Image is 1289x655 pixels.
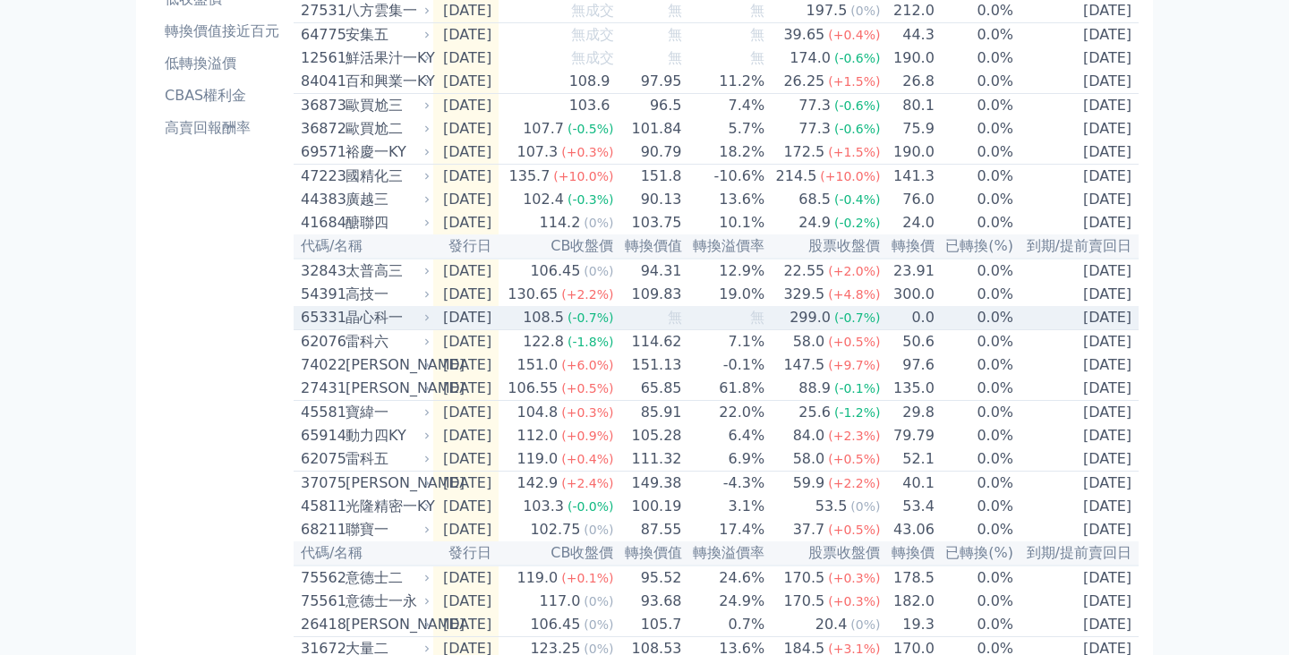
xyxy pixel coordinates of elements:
div: 太普高三 [346,260,426,282]
div: 廣越三 [346,189,426,210]
span: (+10.0%) [553,169,613,183]
th: 到期/提前賣回日 [1014,234,1139,259]
td: [DATE] [1014,401,1139,425]
span: (-0.2%) [834,216,881,230]
td: 0.0% [935,566,1014,590]
span: 無成交 [571,26,614,43]
td: [DATE] [1014,424,1139,447]
div: 130.65 [504,284,561,305]
span: (+0.5%) [561,381,613,396]
td: 135.0 [881,377,935,401]
td: 80.1 [881,94,935,118]
span: (-0.0%) [568,499,614,514]
div: 36872 [301,118,341,140]
td: 103.75 [615,211,683,234]
td: 0.0% [935,117,1014,140]
div: 62076 [301,331,341,353]
td: 40.1 [881,472,935,496]
td: [DATE] [1014,495,1139,518]
span: (0%) [850,499,880,514]
span: 無 [750,309,764,326]
span: (-0.7%) [834,310,881,325]
div: 65914 [301,425,341,447]
div: 寶緯一 [346,402,426,423]
td: [DATE] [1014,165,1139,189]
td: 95.52 [615,566,683,590]
div: 歐買尬二 [346,118,426,140]
span: (+0.3%) [828,571,880,585]
td: 79.79 [881,424,935,447]
td: 52.1 [881,447,935,472]
td: 6.4% [683,424,766,447]
td: 7.1% [683,330,766,354]
th: 轉換價值 [615,541,683,566]
div: 104.8 [513,402,561,423]
span: (+0.5%) [828,335,880,349]
th: 發行日 [433,234,499,259]
span: 無成交 [571,2,614,19]
span: (+1.5%) [828,74,880,89]
li: CBAS權利金 [158,85,286,106]
div: 119.0 [513,448,561,470]
div: 102.75 [526,519,584,540]
td: -10.6% [683,165,766,189]
div: 135.7 [506,166,554,187]
td: [DATE] [433,211,499,234]
td: [DATE] [1014,94,1139,118]
td: 0.0% [935,353,1014,377]
span: (+2.2%) [828,476,880,490]
td: [DATE] [433,188,499,211]
div: 122.8 [519,331,568,353]
td: [DATE] [1014,472,1139,496]
td: [DATE] [433,283,499,306]
div: 45581 [301,402,341,423]
td: [DATE] [1014,47,1139,70]
td: 10.1% [683,211,766,234]
td: 105.28 [615,424,683,447]
td: 7.4% [683,94,766,118]
div: 147.5 [780,354,828,376]
td: 24.9% [683,590,766,613]
td: 190.0 [881,47,935,70]
td: [DATE] [433,165,499,189]
td: 111.32 [615,447,683,472]
td: 26.8 [881,70,935,94]
a: CBAS權利金 [158,81,286,110]
span: 無 [668,26,682,43]
div: 晶心科一 [346,307,426,328]
th: 到期/提前賣回日 [1014,541,1139,566]
th: 轉換溢價率 [683,234,766,259]
th: 轉換價 [881,541,935,566]
td: [DATE] [433,424,499,447]
span: (+0.9%) [561,429,613,443]
td: 151.13 [615,353,683,377]
th: 代碼/名稱 [294,234,433,259]
td: 0.0 [881,306,935,330]
div: 74022 [301,354,341,376]
td: 0.0% [935,283,1014,306]
div: [PERSON_NAME] [346,378,426,399]
td: 0.0% [935,47,1014,70]
td: [DATE] [433,140,499,165]
div: 170.5 [780,567,828,589]
div: 64775 [301,24,341,46]
span: (-1.2%) [834,405,881,420]
td: [DATE] [1014,330,1139,354]
td: 44.3 [881,23,935,47]
td: [DATE] [1014,306,1139,330]
span: (-0.5%) [568,122,614,136]
td: 24.6% [683,566,766,590]
div: 36873 [301,95,341,116]
td: [DATE] [1014,590,1139,613]
a: 高賣回報酬率 [158,114,286,142]
div: 214.5 [773,166,821,187]
span: (+0.3%) [561,145,613,159]
div: 25.6 [795,402,834,423]
span: (-0.6%) [834,51,881,65]
td: 96.5 [615,94,683,118]
div: 光隆精密一KY [346,496,426,517]
th: 轉換價 [881,234,935,259]
span: (+9.7%) [828,358,880,372]
span: (+0.5%) [828,523,880,537]
div: 84041 [301,71,341,92]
